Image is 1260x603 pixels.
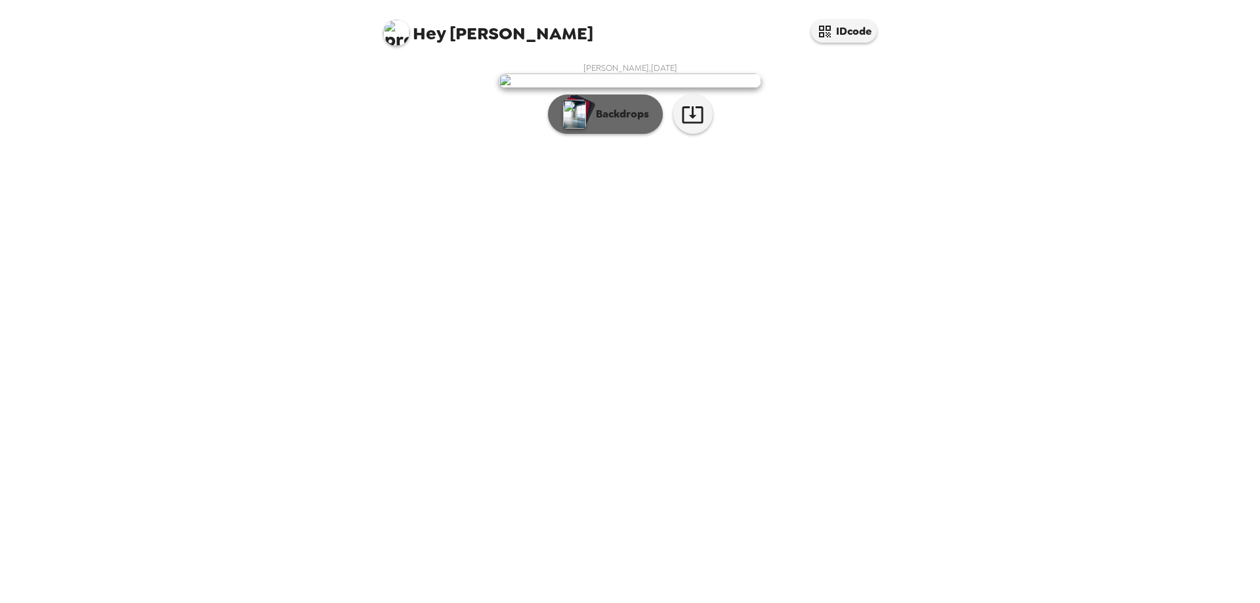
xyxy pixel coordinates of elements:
span: [PERSON_NAME] , [DATE] [583,62,677,73]
span: Hey [413,22,446,45]
img: profile pic [383,20,409,46]
button: IDcode [811,20,877,43]
img: user [499,73,761,88]
p: Backdrops [589,106,649,122]
button: Backdrops [548,94,663,134]
span: [PERSON_NAME] [383,13,593,43]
